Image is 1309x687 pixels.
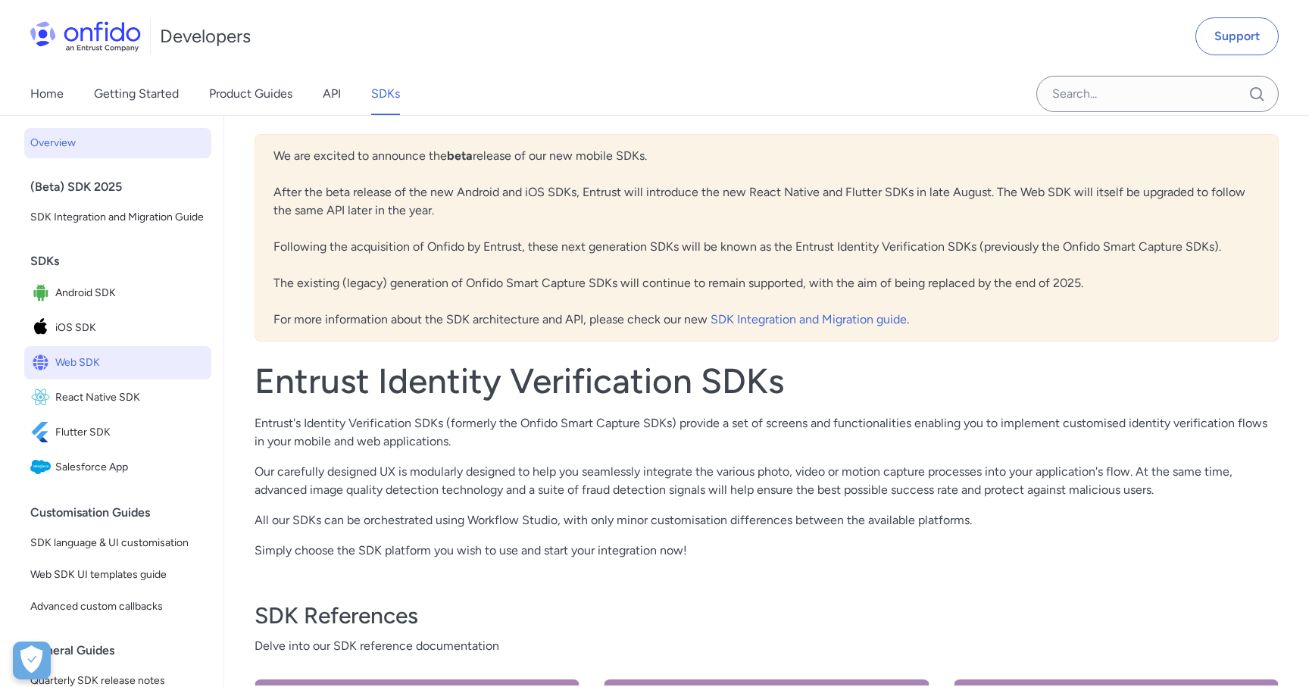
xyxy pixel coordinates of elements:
a: IconWeb SDKWeb SDK [24,346,211,379]
a: Advanced custom callbacks [24,592,211,622]
a: Getting Started [94,73,179,115]
a: SDK Integration and Migration guide [711,312,907,326]
a: IconFlutter SDKFlutter SDK [24,416,211,449]
span: Web SDK [55,352,205,373]
img: IconFlutter SDK [30,422,55,443]
span: Delve into our SDK reference documentation [255,637,1279,655]
span: Web SDK UI templates guide [30,566,205,584]
div: General Guides [30,635,217,666]
a: SDK language & UI customisation [24,528,211,558]
a: Product Guides [209,73,292,115]
a: SDKs [371,73,400,115]
p: Entrust's Identity Verification SDKs (formerly the Onfido Smart Capture SDKs) provide a set of sc... [255,414,1279,451]
input: Onfido search input field [1036,76,1279,112]
button: Open Preferences [13,642,51,679]
div: SDKs [30,246,217,276]
span: Flutter SDK [55,422,205,443]
span: Android SDK [55,283,205,304]
a: IconReact Native SDKReact Native SDK [24,381,211,414]
img: Onfido Logo [30,21,141,52]
a: Home [30,73,64,115]
img: IconAndroid SDK [30,283,55,304]
a: IconAndroid SDKAndroid SDK [24,276,211,310]
a: SDK Integration and Migration Guide [24,202,211,233]
img: IconiOS SDK [30,317,55,339]
h3: SDK References [255,601,1279,631]
a: Web SDK UI templates guide [24,560,211,590]
h1: Entrust Identity Verification SDKs [255,360,1279,402]
b: beta [447,148,473,163]
span: SDK language & UI customisation [30,534,205,552]
div: We are excited to announce the release of our new mobile SDKs. After the beta release of the new ... [255,134,1279,342]
img: IconSalesforce App [30,457,55,478]
p: All our SDKs can be orchestrated using Workflow Studio, with only minor customisation differences... [255,511,1279,529]
a: IconSalesforce AppSalesforce App [24,451,211,484]
p: Simply choose the SDK platform you wish to use and start your integration now! [255,542,1279,560]
img: IconWeb SDK [30,352,55,373]
img: IconReact Native SDK [30,387,55,408]
span: SDK Integration and Migration Guide [30,208,205,226]
a: API [323,73,341,115]
span: React Native SDK [55,387,205,408]
a: Support [1195,17,1279,55]
span: iOS SDK [55,317,205,339]
span: Salesforce App [55,457,205,478]
div: Customisation Guides [30,498,217,528]
div: Cookie Preferences [13,642,51,679]
span: Overview [30,134,205,152]
a: IconiOS SDKiOS SDK [24,311,211,345]
div: (Beta) SDK 2025 [30,172,217,202]
span: Advanced custom callbacks [30,598,205,616]
p: Our carefully designed UX is modularly designed to help you seamlessly integrate the various phot... [255,463,1279,499]
a: Overview [24,128,211,158]
h1: Developers [160,24,251,48]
